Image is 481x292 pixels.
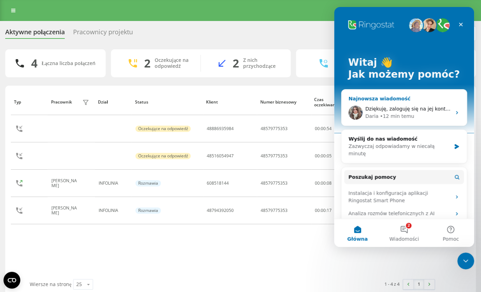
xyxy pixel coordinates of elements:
span: 05 [327,153,332,159]
div: Pracownik [51,100,72,105]
div: Wyślij do nas wiadomośćZazwyczaj odpowiadamy w niecałą minutę [7,122,133,156]
span: 00 [315,153,320,159]
div: Analiza rozmów telefonicznych z AI [10,200,130,213]
div: Zamknij [120,11,133,24]
div: Instalacja i konfiguracja aplikacji Ringostat Smart Phone [10,180,130,200]
span: Wiadomości [55,229,85,234]
iframe: Intercom live chat [457,252,474,269]
div: Łączna liczba połączeń [42,60,96,66]
div: 00:00:08 [315,181,347,186]
div: 48579775353 [261,181,288,186]
button: Poszukaj pomocy [10,163,130,177]
button: Wiadomości [47,212,93,240]
div: 48794392050 [207,208,234,213]
div: Numer biznesowy [260,100,308,105]
div: Aktywne połączenia [5,28,65,39]
div: 4 [31,57,37,70]
div: Instalacja i konfiguracja aplikacji Ringostat Smart Phone [14,183,117,197]
div: INFOLINIA [99,181,128,186]
div: Oczekujące na odpowiedź [135,126,191,132]
iframe: Intercom live chat [334,7,474,247]
div: 2 [144,57,150,70]
span: 00 [321,126,326,131]
div: • 12 min temu [46,106,80,113]
div: Oczekujące na odpowiedź [155,57,190,69]
a: 1 [413,279,424,289]
div: 2 [233,57,239,70]
div: Czas oczekiwania [314,97,347,107]
span: 54 [327,126,332,131]
span: 00 [315,126,320,131]
div: Klient [206,100,254,105]
div: 608518144 [207,181,229,186]
button: Open CMP widget [3,272,20,289]
button: Pomoc [93,212,140,240]
div: Status [135,100,200,105]
div: : : [315,154,332,158]
span: Pomoc [108,229,125,234]
span: Poszukaj pomocy [14,166,62,174]
div: 48579775353 [261,208,288,213]
div: Oczekujące na odpowiedź [135,153,191,159]
span: Główna [13,229,34,234]
div: INFOLINIA [99,208,128,213]
div: 48886935984 [207,126,234,131]
div: Dział [98,100,128,105]
div: Z nich przychodzące [243,57,280,69]
div: 48516054947 [207,154,234,158]
div: Analiza rozmów telefonicznych z AI [14,203,117,210]
div: Zazwyczaj odpowiadamy w niecałą minutę [14,136,117,150]
div: : : [315,126,332,131]
div: 25 [76,281,82,288]
div: 1 - 4 z 4 [384,280,399,287]
span: Wiersze na stronę [30,281,71,287]
div: Rozmawia [135,207,161,214]
div: 48579775353 [261,126,288,131]
span: Dziękuję, zaloguję się na jej konto i będę obserwować do końca dnia. [31,99,200,105]
div: 48579775353 [261,154,288,158]
div: Rozmawia [135,180,161,186]
span: 00 [321,153,326,159]
div: Daria [31,106,44,113]
div: [PERSON_NAME] [51,206,80,216]
div: Typ [14,100,44,105]
div: Pracownicy projektu [73,28,133,39]
div: [PERSON_NAME] [51,178,80,188]
div: Wyślij do nas wiadomość [14,128,117,136]
div: 00:00:17 [315,208,347,213]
